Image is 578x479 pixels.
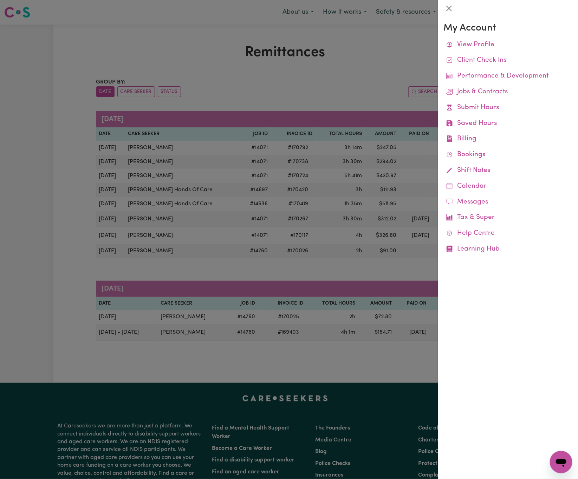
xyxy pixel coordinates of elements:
a: View Profile [443,37,572,53]
a: Tax & Super [443,210,572,226]
a: Messages [443,194,572,210]
a: Shift Notes [443,163,572,179]
a: Client Check Ins [443,53,572,68]
a: Help Centre [443,226,572,241]
a: Calendar [443,179,572,194]
a: Bookings [443,147,572,163]
a: Jobs & Contracts [443,84,572,100]
a: Billing [443,131,572,147]
a: Submit Hours [443,100,572,116]
a: Saved Hours [443,116,572,132]
a: Learning Hub [443,241,572,257]
a: Performance & Development [443,68,572,84]
h3: My Account [443,22,572,34]
button: Close [443,3,455,14]
iframe: Button to launch messaging window [550,451,572,473]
